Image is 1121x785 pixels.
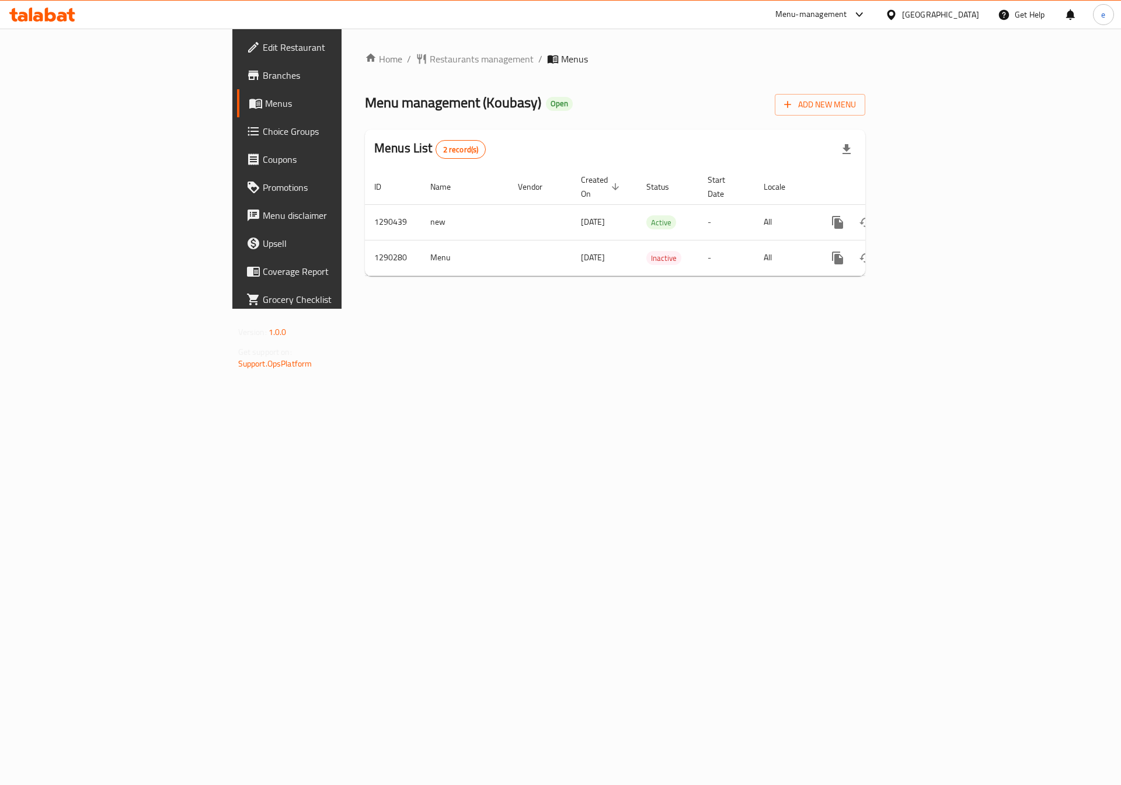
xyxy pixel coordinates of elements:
[421,240,509,275] td: Menu
[775,94,865,116] button: Add New Menu
[263,208,410,222] span: Menu disclaimer
[581,214,605,229] span: [DATE]
[646,252,681,265] span: Inactive
[646,215,676,229] div: Active
[263,68,410,82] span: Branches
[518,180,558,194] span: Vendor
[269,325,287,340] span: 1.0.0
[436,144,486,155] span: 2 record(s)
[365,52,865,66] nav: breadcrumb
[708,173,740,201] span: Start Date
[263,180,410,194] span: Promotions
[265,96,410,110] span: Menus
[646,216,676,229] span: Active
[237,145,420,173] a: Coupons
[698,240,754,275] td: -
[237,285,420,313] a: Grocery Checklist
[237,229,420,257] a: Upsell
[374,139,486,159] h2: Menus List
[237,201,420,229] a: Menu disclaimer
[852,208,880,236] button: Change Status
[546,99,573,109] span: Open
[581,250,605,265] span: [DATE]
[546,97,573,111] div: Open
[237,89,420,117] a: Menus
[646,180,684,194] span: Status
[561,52,588,66] span: Menus
[538,52,542,66] li: /
[237,173,420,201] a: Promotions
[237,33,420,61] a: Edit Restaurant
[581,173,623,201] span: Created On
[436,140,486,159] div: Total records count
[754,204,814,240] td: All
[263,292,410,306] span: Grocery Checklist
[814,169,945,205] th: Actions
[646,251,681,265] div: Inactive
[263,40,410,54] span: Edit Restaurant
[784,97,856,112] span: Add New Menu
[263,236,410,250] span: Upsell
[824,208,852,236] button: more
[263,152,410,166] span: Coupons
[365,169,945,276] table: enhanced table
[374,180,396,194] span: ID
[238,356,312,371] a: Support.OpsPlatform
[902,8,979,21] div: [GEOGRAPHIC_DATA]
[824,244,852,272] button: more
[698,204,754,240] td: -
[237,61,420,89] a: Branches
[263,124,410,138] span: Choice Groups
[430,180,466,194] span: Name
[852,244,880,272] button: Change Status
[365,89,541,116] span: Menu management ( Koubasy )
[263,264,410,278] span: Coverage Report
[238,325,267,340] span: Version:
[416,52,534,66] a: Restaurants management
[237,257,420,285] a: Coverage Report
[421,204,509,240] td: new
[1101,8,1105,21] span: e
[754,240,814,275] td: All
[430,52,534,66] span: Restaurants management
[775,8,847,22] div: Menu-management
[833,135,861,163] div: Export file
[237,117,420,145] a: Choice Groups
[764,180,800,194] span: Locale
[238,344,292,360] span: Get support on:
